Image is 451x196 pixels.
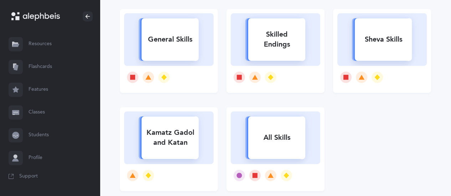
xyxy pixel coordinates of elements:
span: Support [19,173,38,180]
div: Skilled Endings [248,25,305,54]
div: Sheva Skills [355,30,412,49]
div: General Skills [142,30,199,49]
div: Kamatz Gadol and Katan [142,123,199,152]
div: All Skills [248,128,305,147]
